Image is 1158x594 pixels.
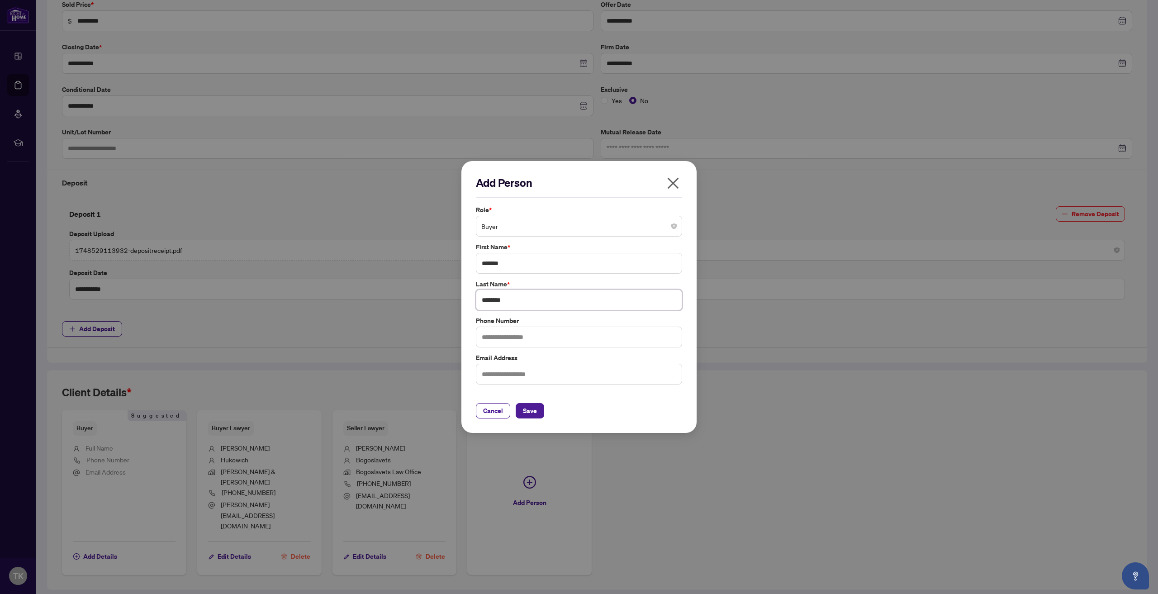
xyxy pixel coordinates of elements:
[476,176,682,190] h2: Add Person
[476,242,682,252] label: First Name
[666,176,680,190] span: close
[476,205,682,215] label: Role
[1122,562,1149,589] button: Open asap
[516,403,544,418] button: Save
[481,218,677,235] span: Buyer
[476,353,682,363] label: Email Address
[483,404,503,418] span: Cancel
[476,316,682,326] label: Phone Number
[523,404,537,418] span: Save
[476,403,510,418] button: Cancel
[476,279,682,289] label: Last Name
[671,223,677,229] span: close-circle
